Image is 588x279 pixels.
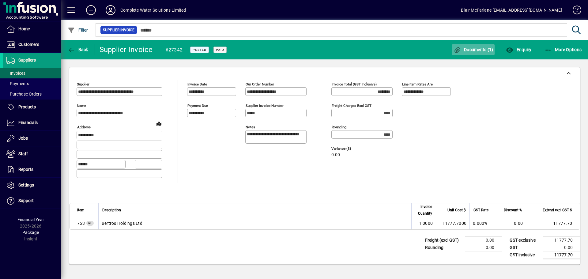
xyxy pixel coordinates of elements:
[568,1,580,21] a: Knowledge Base
[18,198,34,203] span: Support
[6,71,25,76] span: Invoices
[3,162,61,177] a: Reports
[543,251,580,259] td: 11777.70
[77,104,86,108] mat-label: Name
[77,207,85,213] span: Item
[422,236,465,244] td: Freight (excl GST)
[447,207,466,213] span: Unit Cost $
[332,104,371,108] mat-label: Freight charges excl GST
[193,48,206,52] span: Posted
[3,115,61,130] a: Financials
[18,167,33,172] span: Reports
[66,25,90,36] button: Filter
[6,92,42,96] span: Purchase Orders
[411,217,436,229] td: 1.0000
[332,125,346,129] mat-label: Rounding
[543,44,583,55] button: More Options
[18,58,36,62] span: Suppliers
[216,48,224,52] span: Paid
[77,220,85,226] span: Bertros Holdings Ltd
[3,78,61,89] a: Payments
[98,217,411,229] td: Bertros Holdings Ltd
[332,82,377,86] mat-label: Invoice Total (GST inclusive)
[543,236,580,244] td: 11777.70
[246,125,255,129] mat-label: Notes
[402,82,433,86] mat-label: Line item rates are
[494,217,526,229] td: 0.00
[452,44,495,55] button: Documents (1)
[22,230,39,235] span: Package
[3,193,61,209] a: Support
[422,244,465,251] td: Rounding
[331,153,340,157] span: 0.00
[473,207,488,213] span: GST Rate
[61,44,95,55] app-page-header-button: Back
[526,217,580,229] td: 11777.70
[100,45,153,55] div: Supplier Invoice
[504,207,522,213] span: Discount %
[465,244,502,251] td: 0.00
[120,5,186,15] div: Complete Water Solutions Limited
[68,47,88,52] span: Back
[154,119,164,128] a: View on map
[88,221,92,225] span: GL
[3,100,61,115] a: Products
[18,42,39,47] span: Customers
[17,217,44,222] span: Financial Year
[18,136,28,141] span: Jobs
[506,47,531,52] span: Enquiry
[3,178,61,193] a: Settings
[543,244,580,251] td: 0.00
[461,5,562,15] div: Blair McFarlane [EMAIL_ADDRESS][DOMAIN_NAME]
[3,68,61,78] a: Invoices
[507,236,543,244] td: GST exclusive
[3,21,61,37] a: Home
[469,217,494,229] td: 0.000%
[246,104,284,108] mat-label: Supplier invoice number
[507,244,543,251] td: GST
[543,207,572,213] span: Extend excl GST $
[415,203,432,217] span: Invoice Quantity
[3,89,61,99] a: Purchase Orders
[436,217,469,229] td: 11777.7000
[187,82,207,86] mat-label: Invoice date
[77,82,89,86] mat-label: Supplier
[18,183,34,187] span: Settings
[246,82,274,86] mat-label: Our order number
[504,44,533,55] button: Enquiry
[103,27,134,33] span: Supplier Invoice
[68,28,88,32] span: Filter
[66,44,90,55] button: Back
[18,104,36,109] span: Products
[18,151,28,156] span: Staff
[165,45,183,55] div: #27342
[331,147,368,151] span: Variance ($)
[465,236,502,244] td: 0.00
[6,81,29,86] span: Payments
[507,251,543,259] td: GST inclusive
[102,207,121,213] span: Description
[3,37,61,52] a: Customers
[18,120,38,125] span: Financials
[18,26,30,31] span: Home
[187,104,208,108] mat-label: Payment due
[454,47,493,52] span: Documents (1)
[81,5,101,16] button: Add
[545,47,582,52] span: More Options
[101,5,120,16] button: Profile
[3,146,61,162] a: Staff
[3,131,61,146] a: Jobs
